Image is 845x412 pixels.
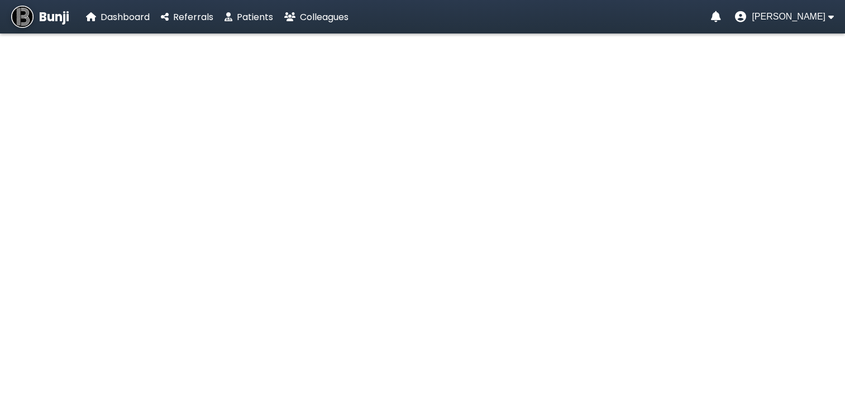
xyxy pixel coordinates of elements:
[711,11,721,22] a: Notifications
[237,11,273,23] span: Patients
[39,8,69,26] span: Bunji
[101,11,150,23] span: Dashboard
[86,10,150,24] a: Dashboard
[300,11,348,23] span: Colleagues
[752,12,825,22] span: [PERSON_NAME]
[173,11,213,23] span: Referrals
[735,11,834,22] button: User menu
[225,10,273,24] a: Patients
[161,10,213,24] a: Referrals
[284,10,348,24] a: Colleagues
[11,6,69,28] a: Bunji
[11,6,34,28] img: Bunji Dental Referral Management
